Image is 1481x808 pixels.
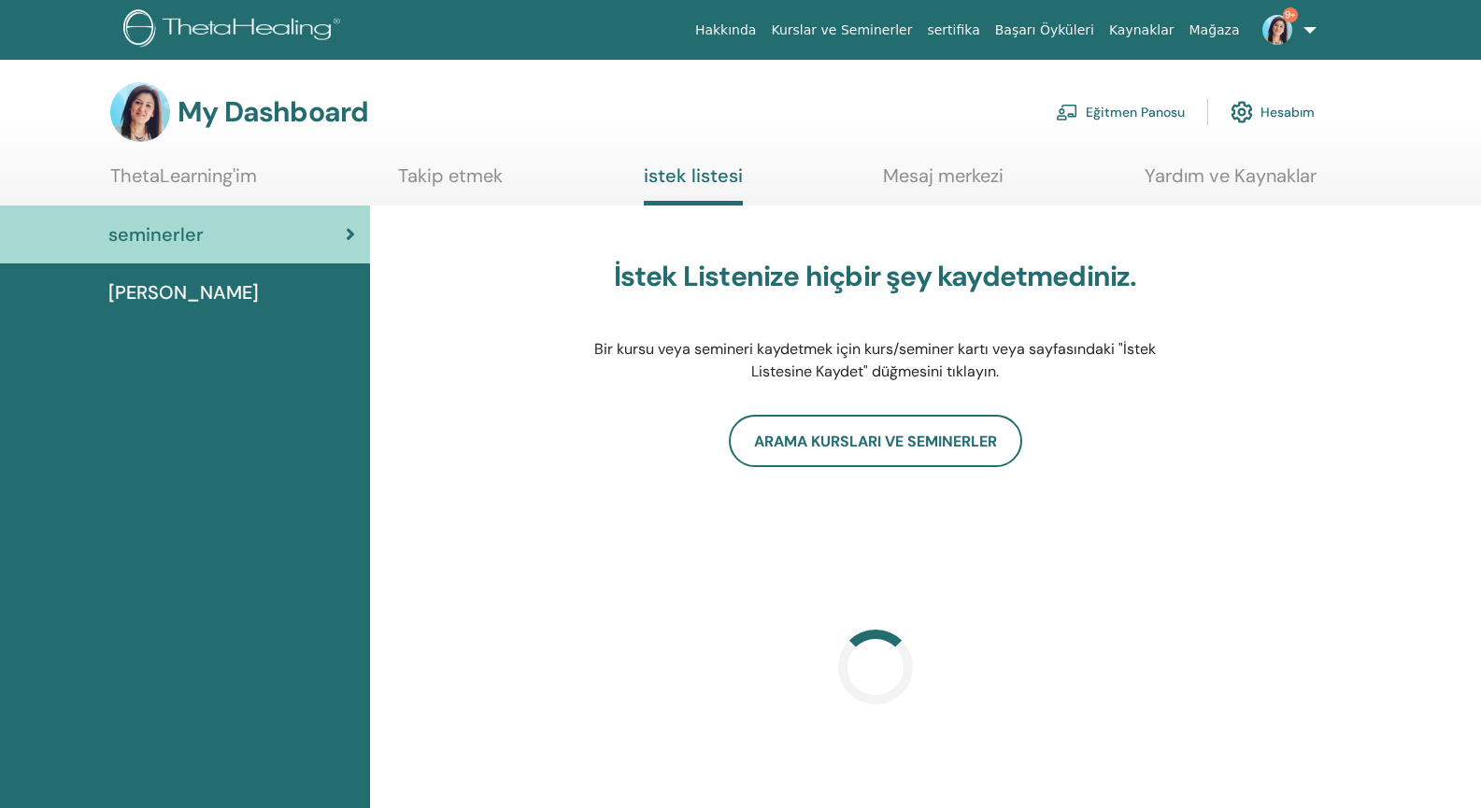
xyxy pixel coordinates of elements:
[110,164,257,201] a: ThetaLearning'im
[108,220,204,248] span: seminerler
[1056,92,1185,133] a: Eğitmen Panosu
[883,164,1004,201] a: Mesaj merkezi
[1181,13,1246,48] a: Mağaza
[1262,15,1292,45] img: default.jpg
[110,82,170,142] img: default.jpg
[108,278,259,306] span: [PERSON_NAME]
[1102,13,1182,48] a: Kaynaklar
[1145,164,1317,201] a: Yardım ve Kaynaklar
[763,13,919,48] a: Kurslar ve Seminerler
[581,338,1170,383] p: Bir kursu veya semineri kaydetmek için kurs/seminer kartı veya sayfasındaki "İstek Listesine Kayd...
[123,9,347,51] img: logo.png
[1231,96,1253,128] img: cog.svg
[398,164,503,201] a: Takip etmek
[1231,92,1315,133] a: Hesabım
[919,13,987,48] a: sertifika
[688,13,764,48] a: Hakkında
[1283,7,1298,22] span: 9+
[729,415,1022,467] a: Arama Kursları ve Seminerler
[988,13,1102,48] a: Başarı Öyküleri
[644,164,743,206] a: istek listesi
[178,95,368,129] h3: My Dashboard
[1056,104,1078,120] img: chalkboard-teacher.svg
[581,260,1170,293] h3: İstek Listenize hiçbir şey kaydetmediniz.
